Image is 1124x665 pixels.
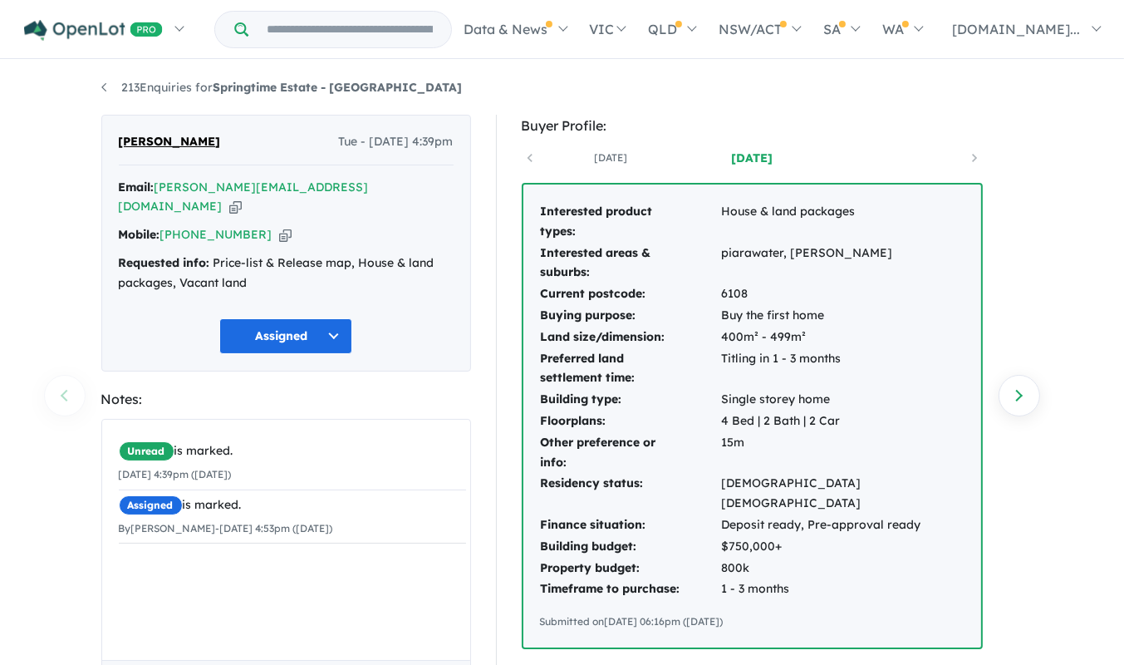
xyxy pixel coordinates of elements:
td: Current postcode: [540,283,721,305]
td: Interested areas & suburbs: [540,243,721,284]
a: [DATE] [681,150,822,166]
div: Buyer Profile: [522,115,983,137]
strong: Mobile: [119,227,160,242]
button: Copy [279,226,292,244]
a: [DATE] [540,150,681,166]
td: 1 - 3 months [721,579,964,600]
td: 6108 [721,283,964,305]
strong: Email: [119,180,155,195]
td: 800k [721,558,964,579]
a: 213Enquiries forSpringtime Estate - [GEOGRAPHIC_DATA] [101,80,463,95]
td: 4 Bed | 2 Bath | 2 Car [721,411,964,432]
td: Floorplans: [540,411,721,432]
div: is marked. [119,495,466,515]
span: [DOMAIN_NAME]... [952,21,1080,37]
td: House & land packages [721,201,964,243]
button: Assigned [219,318,352,354]
td: Buy the first home [721,305,964,327]
td: Building type: [540,389,721,411]
span: Tue - [DATE] 4:39pm [339,132,454,152]
button: Copy [229,198,242,215]
td: [DEMOGRAPHIC_DATA] [DEMOGRAPHIC_DATA] [721,473,964,515]
td: 15m [721,432,964,474]
td: Single storey home [721,389,964,411]
td: Preferred land settlement time: [540,348,721,390]
div: Submitted on [DATE] 06:16pm ([DATE]) [540,613,964,630]
div: Notes: [101,388,471,411]
input: Try estate name, suburb, builder or developer [252,12,448,47]
small: By [PERSON_NAME] - [DATE] 4:53pm ([DATE]) [119,522,333,534]
td: 400m² - 499m² [721,327,964,348]
span: Assigned [119,495,183,515]
strong: Requested info: [119,255,210,270]
img: Openlot PRO Logo White [24,20,163,41]
td: Timeframe to purchase: [540,579,721,600]
span: Unread [119,441,174,461]
td: Buying purpose: [540,305,721,327]
td: Titling in 1 - 3 months [721,348,964,390]
div: Price-list & Release map, House & land packages, Vacant land [119,254,454,293]
td: $750,000+ [721,536,964,558]
td: Land size/dimension: [540,327,721,348]
td: Property budget: [540,558,721,579]
span: [PERSON_NAME] [119,132,221,152]
td: Interested product types: [540,201,721,243]
td: Deposit ready, Pre-approval ready [721,515,964,536]
a: [PERSON_NAME][EMAIL_ADDRESS][DOMAIN_NAME] [119,180,369,214]
small: [DATE] 4:39pm ([DATE]) [119,468,232,480]
strong: Springtime Estate - [GEOGRAPHIC_DATA] [214,80,463,95]
td: piarawater, [PERSON_NAME] [721,243,964,284]
nav: breadcrumb [101,78,1023,98]
td: Other preference or info: [540,432,721,474]
td: Building budget: [540,536,721,558]
td: Finance situation: [540,515,721,536]
div: is marked. [119,441,466,461]
td: Residency status: [540,473,721,515]
a: [PHONE_NUMBER] [160,227,272,242]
